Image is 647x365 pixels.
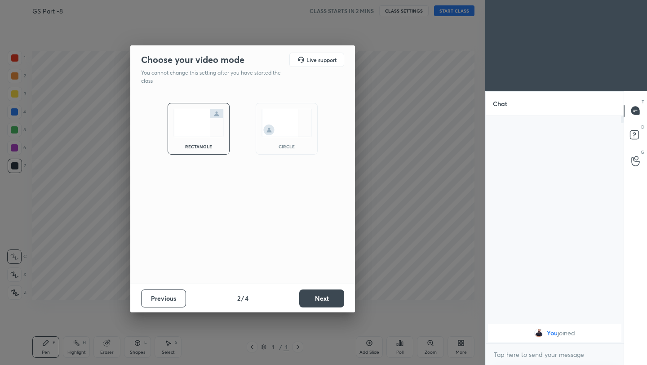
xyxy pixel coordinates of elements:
button: Previous [141,289,186,307]
h4: 4 [245,294,248,303]
h5: Live support [306,57,337,62]
div: grid [486,322,624,344]
h2: Choose your video mode [141,54,244,66]
img: circleScreenIcon.acc0effb.svg [261,109,312,137]
div: rectangle [181,144,217,149]
h4: / [241,294,244,303]
h4: 2 [237,294,240,303]
p: G [641,149,644,156]
p: Chat [486,92,514,116]
img: 2e1776e2a17a458f8f2ae63657c11f57.jpg [534,329,543,338]
p: T [642,98,644,105]
img: normalScreenIcon.ae25ed63.svg [173,109,224,137]
span: joined [558,329,575,337]
div: circle [269,144,305,149]
button: Next [299,289,344,307]
span: You [547,329,558,337]
p: D [641,124,644,130]
p: You cannot change this setting after you have started the class [141,69,287,85]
